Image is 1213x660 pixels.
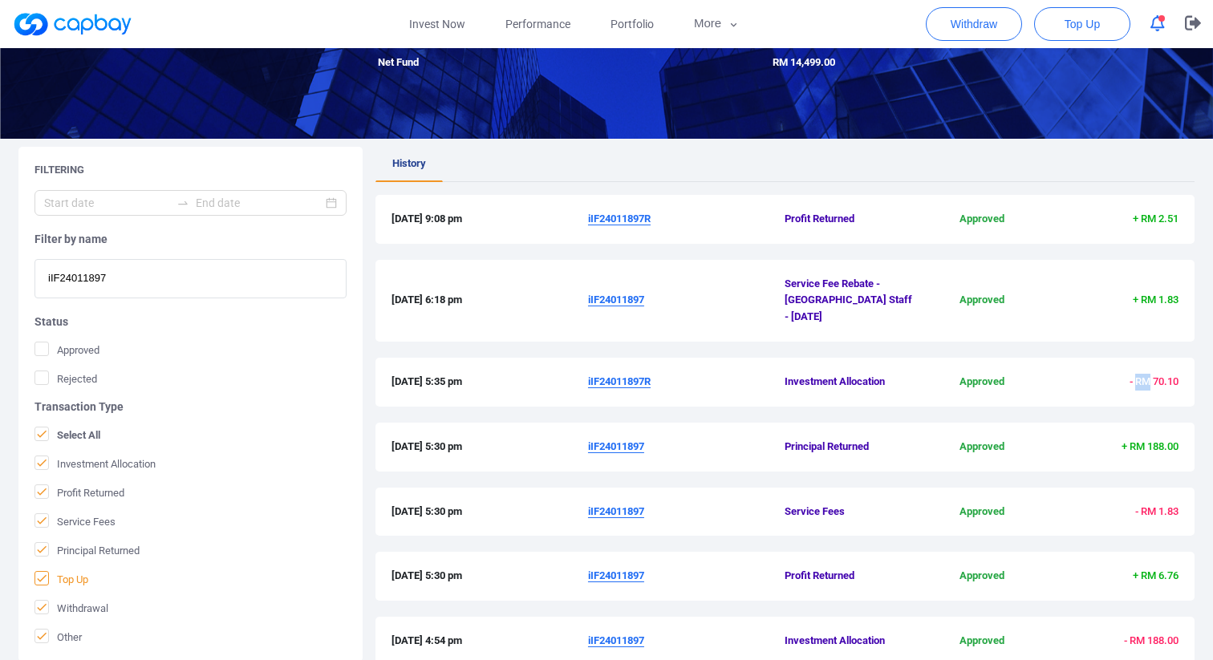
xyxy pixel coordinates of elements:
[391,504,588,520] span: [DATE] 5:30 pm
[34,163,84,177] h5: Filtering
[785,374,916,391] span: Investment Allocation
[1122,440,1179,452] span: + RM 188.00
[1133,294,1179,306] span: + RM 1.83
[196,194,322,212] input: End date
[926,7,1022,41] button: Withdraw
[392,157,426,169] span: History
[34,259,347,298] input: Enter investment note name
[34,456,156,472] span: Investment Allocation
[588,375,651,387] u: iIF24011897R
[588,213,651,225] u: iIF24011897R
[391,568,588,585] span: [DATE] 5:30 pm
[34,370,97,387] span: Rejected
[1133,569,1179,581] span: + RM 6.76
[34,314,347,329] h5: Status
[785,276,916,326] span: Service Fee Rebate - [GEOGRAPHIC_DATA] Staff - [DATE]
[916,211,1048,228] span: Approved
[588,440,644,452] u: iIF24011897
[916,439,1048,456] span: Approved
[44,194,170,212] input: Start date
[391,292,588,309] span: [DATE] 6:18 pm
[916,633,1048,650] span: Approved
[916,504,1048,520] span: Approved
[34,399,347,414] h5: Transaction Type
[34,542,140,558] span: Principal Returned
[785,633,916,650] span: Investment Allocation
[391,439,588,456] span: [DATE] 5:30 pm
[916,292,1048,309] span: Approved
[391,374,588,391] span: [DATE] 5:35 pm
[611,15,654,33] span: Portfolio
[1065,16,1100,32] span: Top Up
[1135,505,1179,517] span: - RM 1.83
[391,633,588,650] span: [DATE] 4:54 pm
[916,568,1048,585] span: Approved
[785,504,916,520] span: Service Fees
[1130,375,1179,387] span: - RM 70.10
[785,211,916,228] span: Profit Returned
[588,634,644,646] u: iIF24011897
[34,484,124,500] span: Profit Returned
[34,600,108,616] span: Withdrawal
[588,505,644,517] u: iIF24011897
[773,56,835,68] span: RM 14,499.00
[588,569,644,581] u: iIF24011897
[34,513,116,529] span: Service Fees
[34,232,347,246] h5: Filter by name
[176,196,189,209] span: swap-right
[34,427,100,443] span: Select All
[1133,213,1179,225] span: + RM 2.51
[366,55,606,71] div: Net Fund
[785,568,916,585] span: Profit Returned
[391,211,588,228] span: [DATE] 9:08 pm
[176,196,189,209] span: to
[34,342,99,358] span: Approved
[588,294,644,306] u: iIF24011897
[34,571,88,587] span: Top Up
[785,439,916,456] span: Principal Returned
[34,629,82,645] span: Other
[1034,7,1130,41] button: Top Up
[505,15,570,33] span: Performance
[1124,634,1179,646] span: - RM 188.00
[916,374,1048,391] span: Approved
